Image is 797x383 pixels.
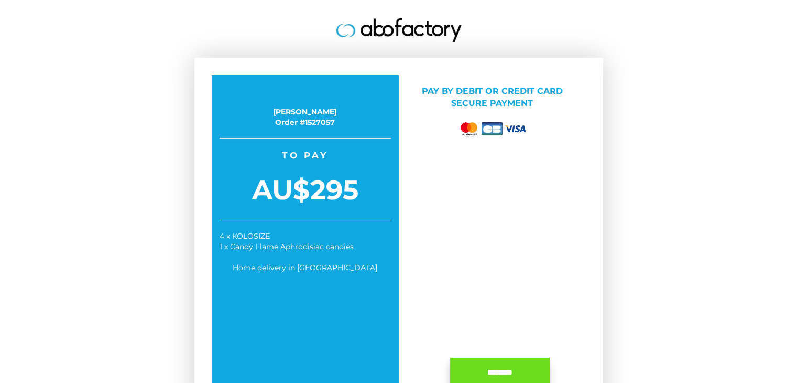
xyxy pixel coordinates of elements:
div: Order #1527057 [220,117,391,127]
img: visa.png [505,125,526,132]
img: mastercard.png [458,120,479,137]
div: [PERSON_NAME] [220,107,391,117]
img: cb.png [482,122,503,135]
span: Secure payment [451,98,533,108]
img: logo.jpg [336,18,462,42]
p: Pay by Debit or credit card [407,86,578,110]
div: Home delivery in [GEOGRAPHIC_DATA] [220,262,391,273]
div: 4 x KOLOSIZE 1 x Candy Flame Aphrodisiac candies [220,231,391,252]
span: AU$295 [220,171,391,209]
span: To pay [220,149,391,162]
